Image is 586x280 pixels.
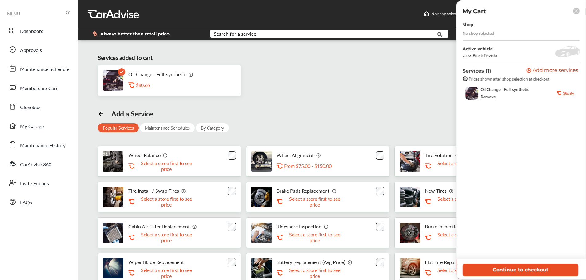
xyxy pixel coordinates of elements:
img: dollor_label_vector.a70140d1.svg [93,31,97,36]
p: Select a store first to see price [284,196,345,207]
img: info_icon_vector.svg [348,260,353,265]
img: info_icon_vector.svg [455,153,460,158]
p: Wheel Balance [128,152,161,158]
img: placeholder_car.5a1ece94.svg [555,46,580,57]
img: new-tires-thumb.jpg [400,187,420,207]
div: $80.65 [136,82,197,88]
span: Add more services [533,68,578,74]
button: Add more services [526,68,578,74]
img: info_icon_vector.svg [332,188,337,193]
p: Cabin Air Filter Replacement [128,223,190,229]
span: Approvals [20,46,42,54]
img: info_icon_vector.svg [189,72,193,77]
a: Membership Card [6,80,72,96]
span: MENU [7,11,20,16]
div: Remove [481,94,496,99]
img: brake-pads-replacement-thumb.jpg [251,187,272,207]
a: Maintenance Schedule [6,61,72,77]
img: tire-rotation-thumb.jpg [400,151,420,172]
img: info_icon_vector.svg [163,153,168,158]
div: Active vehicle [463,45,497,51]
p: Flat Tire Repair [425,259,457,265]
img: wheel-alignment-thumb.jpg [251,151,272,172]
img: thumb_Wipers.jpg [103,258,123,278]
p: Select a store first to see price [284,267,345,279]
img: flat-tire-repair-thumb.jpg [400,258,420,278]
a: FAQs [6,194,72,210]
img: oil-change-thumb.jpg [103,70,123,91]
p: Select a store first to see price [136,267,197,279]
span: My Garage [20,123,44,131]
img: battery-replacement-thumb.jpg [251,258,272,278]
p: New Tires [425,188,447,194]
div: Services added to cart [98,53,153,62]
a: Glovebox [6,99,72,115]
p: My Cart [463,8,486,15]
a: CarAdvise 360 [6,156,72,172]
p: Select a store first to see price [432,231,494,243]
img: cabin-air-filter-replacement-thumb.jpg [103,223,123,243]
p: Select a store first to see price [432,160,494,172]
a: Add more services [526,68,580,74]
div: Popular Services [98,123,139,132]
img: info_icon_vector.svg [181,188,186,193]
p: Select a store first to see price [136,196,197,207]
img: header-home-logo.8d720a4f.svg [424,11,429,16]
b: $80.65 [563,91,574,96]
p: Wiper Blade Replacement [128,259,184,265]
div: Shop [463,20,473,28]
span: Membership Card [20,85,59,93]
div: No shop selected [463,30,494,35]
p: From $75.00 - $150.00 [284,163,331,169]
span: Maintenance Schedule [20,65,69,73]
a: Invite Friends [6,175,72,191]
a: Dashboard [6,22,72,38]
p: Select a store first to see price [432,196,494,207]
span: CarAdvise 360 [20,161,51,169]
p: Battery Replacement (Avg Price) [277,259,345,265]
p: Brake Pads Replacement [277,188,329,194]
img: info_icon_vector.svg [192,224,197,229]
img: tire-install-swap-tires-thumb.jpg [103,187,123,207]
span: Invite Friends [20,180,49,188]
span: Maintenance History [20,142,66,150]
p: Select a store first to see price [136,231,197,243]
img: info_icon_vector.svg [449,188,454,193]
div: By Category [196,123,229,132]
p: Tire Rotation [425,152,453,158]
div: 2024 Buick Envista [463,53,497,58]
img: oil-change-thumb.jpg [465,87,478,100]
button: Continue to checkout [463,264,578,276]
p: Select a store first to see price [136,160,197,172]
div: Maintenance Schedules [140,123,195,132]
p: Brake Inspection [425,223,461,229]
a: Maintenance History [6,137,72,153]
div: Add a Service [111,109,153,118]
p: Rideshare Inspection [277,223,321,229]
img: info_icon_vector.svg [324,224,329,229]
img: brake-inspection-thumb.jpg [400,223,420,243]
span: Always better than retail price. [100,32,170,36]
p: Select a store first to see price [432,267,494,279]
span: Dashboard [20,27,44,35]
span: Prices shown after shop selection at checkout [469,76,549,81]
img: info_icon_vector.svg [316,153,321,158]
p: Wheel Alignment [277,152,314,158]
span: FAQs [20,199,32,207]
p: Tire Install / Swap Tires [128,188,179,194]
div: Search for a service [214,31,256,36]
p: Services (1) [463,68,491,74]
span: Glovebox [20,104,41,112]
p: Oil Change - Full-synthetic [128,71,186,77]
img: info-strock.ef5ea3fe.svg [463,76,468,81]
span: No shop selected [431,11,462,16]
img: tire-wheel-balance-thumb.jpg [103,151,123,172]
p: Select a store first to see price [284,231,345,243]
a: My Garage [6,118,72,134]
img: rideshare-visual-inspection-thumb.jpg [251,223,272,243]
a: Approvals [6,41,72,57]
span: Oil Change - Full-synthetic [481,87,529,92]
